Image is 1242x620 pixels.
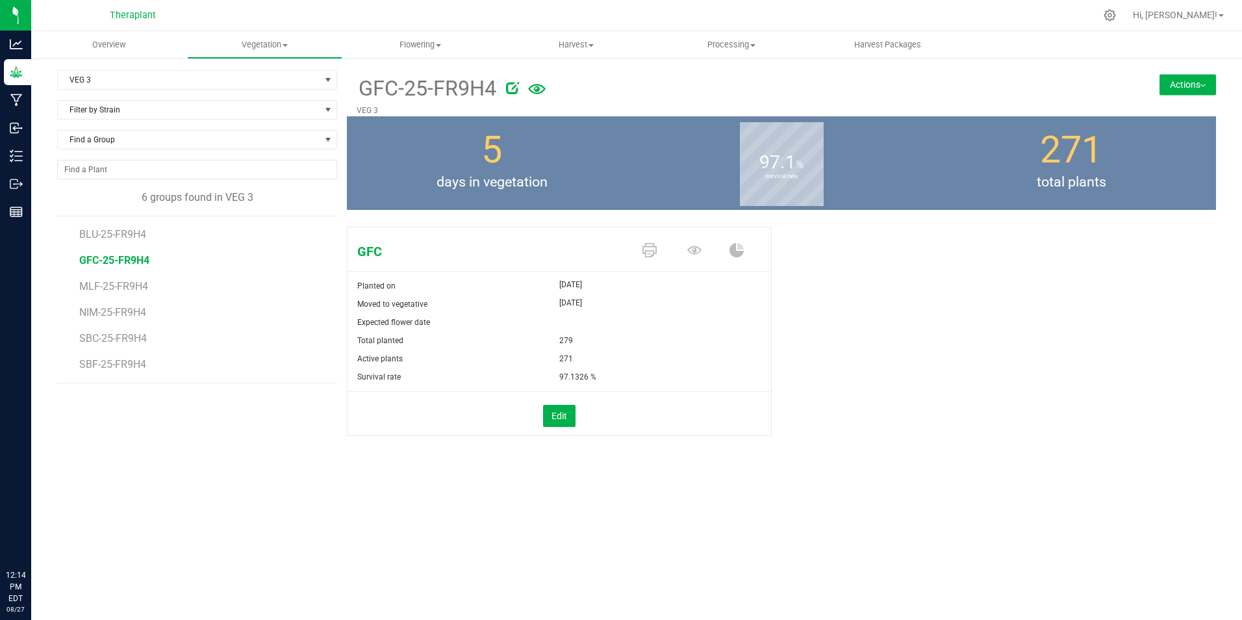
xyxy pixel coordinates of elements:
a: Harvest Packages [809,31,965,58]
span: Processing [655,39,809,51]
span: Filter by Strain [58,101,320,119]
b: survival rate [740,118,824,235]
iframe: Resource center [13,516,52,555]
span: BLU-25-FR9H4 [79,228,146,240]
span: NIM-25-FR9H4 [79,306,146,318]
span: MLF-25-FR9H4 [79,280,148,292]
span: GFC-25-FR9H4 [79,254,149,266]
inline-svg: Analytics [10,38,23,51]
span: days in vegetation [347,172,637,192]
span: 97.1326 % [559,368,596,386]
span: 271 [559,350,573,368]
div: Manage settings [1102,9,1118,21]
span: 271 [1040,128,1102,172]
span: SBC-25-FR9H4 [79,332,147,344]
input: NO DATA FOUND [58,161,336,179]
span: total plants [926,172,1216,192]
span: Active plants [357,354,403,363]
inline-svg: Grow [10,66,23,79]
span: Harvest [499,39,653,51]
span: Moved to vegetative [357,300,427,309]
span: Total planted [357,336,403,345]
a: Flowering [342,31,498,58]
span: 279 [559,331,573,350]
a: Harvest [498,31,654,58]
inline-svg: Reports [10,205,23,218]
span: Hi, [PERSON_NAME]! [1133,10,1217,20]
p: 12:14 PM EDT [6,569,25,604]
a: Overview [31,31,187,58]
inline-svg: Inbound [10,122,23,135]
a: Processing [654,31,810,58]
group-info-box: Total number of plants [936,116,1206,210]
div: 6 groups found in VEG 3 [57,190,337,205]
button: Actions [1160,74,1216,95]
group-info-box: Survival rate [646,116,917,210]
span: Overview [75,39,143,51]
a: Vegetation [187,31,343,58]
inline-svg: Outbound [10,177,23,190]
span: Theraplant [110,10,156,21]
span: Flowering [343,39,498,51]
span: GFC-25-FR9H4 [357,73,496,105]
span: Expected flower date [357,318,430,327]
span: Planted on [357,281,396,291]
span: [DATE] [559,295,582,311]
button: Edit [543,405,576,427]
p: 08/27 [6,604,25,614]
span: VEG 3 [58,71,320,89]
group-info-box: Days in vegetation [357,116,627,210]
span: SBF-25-FR9H4 [79,358,146,370]
inline-svg: Manufacturing [10,94,23,107]
iframe: Resource center unread badge [38,514,54,530]
span: Harvest Packages [837,39,939,51]
inline-svg: Inventory [10,149,23,162]
span: 5 [481,128,502,172]
p: VEG 3 [357,105,1061,116]
span: GFC [348,242,629,261]
span: Find a Group [58,131,320,149]
span: [DATE] [559,277,582,292]
span: Vegetation [188,39,342,51]
span: select [320,71,336,89]
span: Survival rate [357,372,401,381]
